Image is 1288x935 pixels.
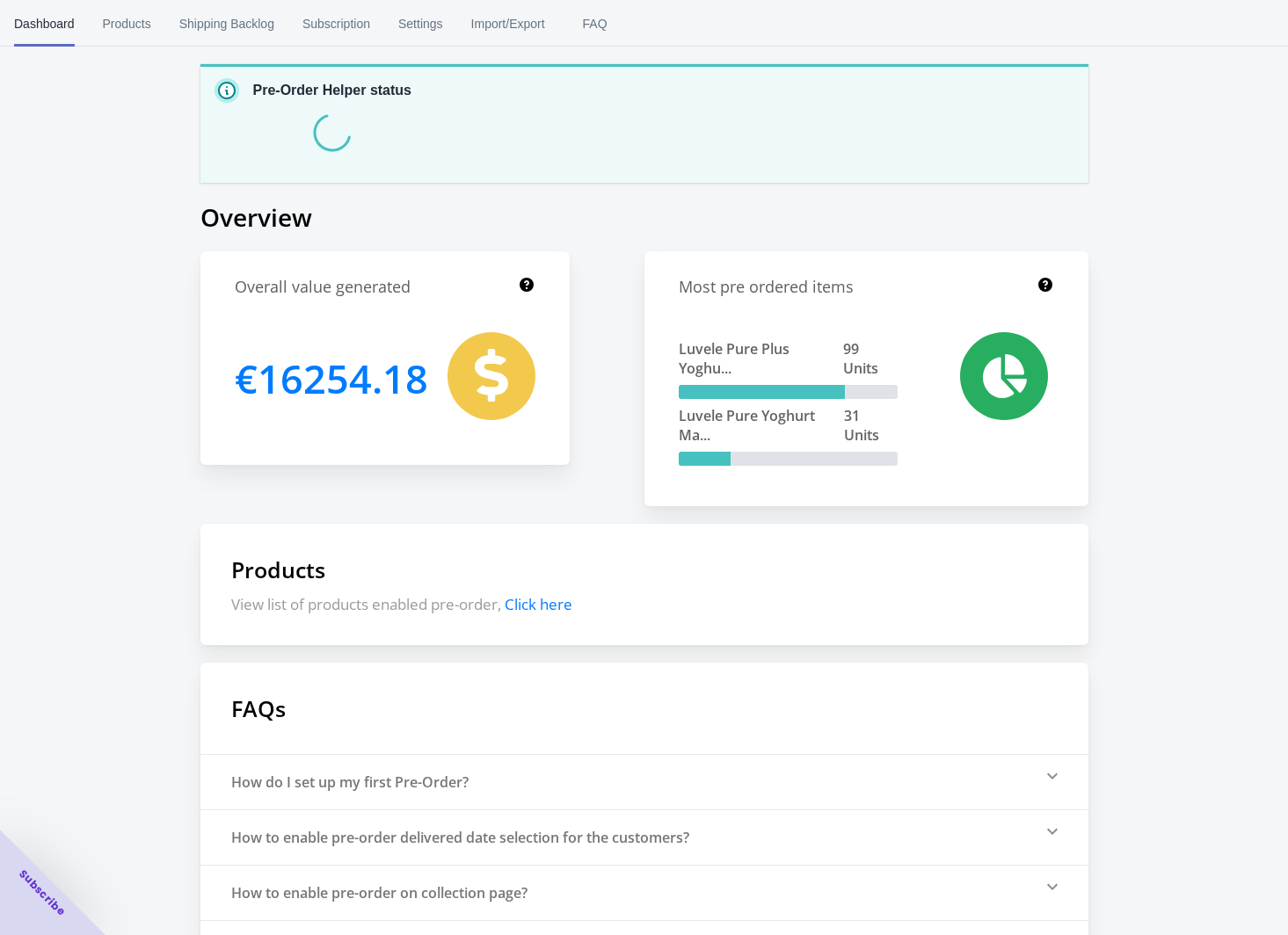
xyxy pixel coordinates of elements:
span: Subscribe [16,866,69,919]
h1: FAQs [200,663,1088,754]
h1: Most pre ordered items [679,276,854,298]
span: Shipping Backlog [179,1,274,47]
span: FAQ [573,1,617,47]
h1: Overall value generated [235,276,411,298]
div: How to enable pre-order delivered date selection for the customers? [231,828,689,847]
span: Products [103,1,151,47]
span: Subscription [302,1,370,47]
span: Settings [398,1,443,47]
p: View list of products enabled pre-order, [231,594,1058,614]
span: Click here [505,594,572,614]
span: Import/Export [471,1,545,47]
h1: Overview [200,200,1088,234]
h1: 16254.18 [235,332,428,424]
span: Luvele Pure Plus Yoghu... [679,339,844,378]
div: How do I set up my first Pre-Order? [231,772,469,792]
span: Dashboard [14,1,75,47]
span: 31 Units [844,406,897,445]
h1: Products [231,554,1058,584]
p: Pre-Order Helper status [253,80,412,101]
span: € [235,352,258,405]
div: How to enable pre-order on collection page? [231,883,528,902]
span: Luvele Pure Yoghurt Ma... [679,406,845,445]
span: 99 Units [843,339,897,378]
